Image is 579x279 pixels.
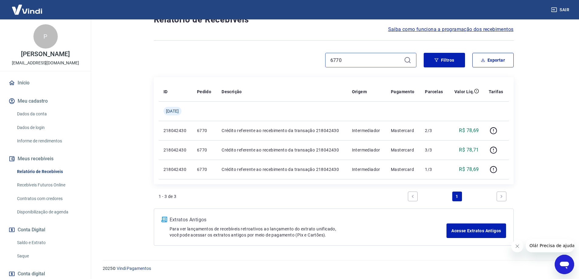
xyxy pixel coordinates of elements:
a: Relatório de Recebíveis [15,165,84,178]
a: Vindi Pagamentos [117,266,151,271]
button: Conta Digital [7,223,84,236]
p: Valor Líq. [454,89,474,95]
p: Mastercard [391,147,415,153]
button: Meu cadastro [7,94,84,108]
p: 6770 [197,166,212,172]
p: 1/3 [425,166,443,172]
p: [PERSON_NAME] [21,51,70,57]
p: Pagamento [391,89,415,95]
p: Parcelas [425,89,443,95]
p: 218042430 [164,128,187,134]
button: Exportar [472,53,514,67]
a: Informe de rendimentos [15,135,84,147]
p: 2/3 [425,128,443,134]
p: Intermediador [352,147,381,153]
a: Next page [497,192,506,201]
div: P [33,24,58,49]
p: 2025 © [103,265,564,272]
p: 218042430 [164,166,187,172]
a: Contratos com credores [15,192,84,205]
iframe: Botão para abrir a janela de mensagens [555,255,574,274]
ul: Pagination [405,189,509,204]
p: Intermediador [352,166,381,172]
a: Início [7,76,84,90]
img: Vindi [7,0,47,19]
p: [EMAIL_ADDRESS][DOMAIN_NAME] [12,60,79,66]
p: Tarifas [489,89,503,95]
h4: Relatório de Recebíveis [154,14,514,26]
p: Extratos Antigos [170,216,447,223]
p: Origem [352,89,367,95]
a: Page 1 is your current page [452,192,462,201]
a: Dados da conta [15,108,84,120]
p: Para ver lançamentos de recebíveis retroativos ao lançamento do extrato unificado, você pode aces... [170,226,447,238]
p: Crédito referente ao recebimento da transação 218042430 [222,128,342,134]
a: Recebíveis Futuros Online [15,179,84,191]
button: Sair [550,4,572,15]
p: 218042430 [164,147,187,153]
iframe: Mensagem da empresa [526,239,574,252]
a: Saldo e Extrato [15,236,84,249]
p: Pedido [197,89,211,95]
a: Saiba como funciona a programação dos recebimentos [388,26,514,33]
span: Conta digital [18,270,45,278]
a: Saque [15,250,84,262]
a: Previous page [408,192,418,201]
a: Acesse Extratos Antigos [446,223,506,238]
p: 6770 [197,147,212,153]
p: ID [164,89,168,95]
p: R$ 78,71 [459,146,479,154]
iframe: Fechar mensagem [511,240,523,252]
span: [DATE] [166,108,179,114]
p: Intermediador [352,128,381,134]
input: Busque pelo número do pedido [330,56,402,65]
p: Crédito referente ao recebimento da transação 218042430 [222,147,342,153]
p: R$ 78,69 [459,166,479,173]
span: Olá! Precisa de ajuda? [4,4,51,9]
a: Disponibilização de agenda [15,206,84,218]
img: ícone [161,217,167,222]
p: Descrição [222,89,242,95]
p: 3/3 [425,147,443,153]
p: 6770 [197,128,212,134]
p: Crédito referente ao recebimento da transação 218042430 [222,166,342,172]
p: 1 - 3 de 3 [159,193,177,199]
p: Mastercard [391,128,415,134]
p: R$ 78,69 [459,127,479,134]
a: Dados de login [15,121,84,134]
button: Filtros [424,53,465,67]
p: Mastercard [391,166,415,172]
button: Meus recebíveis [7,152,84,165]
